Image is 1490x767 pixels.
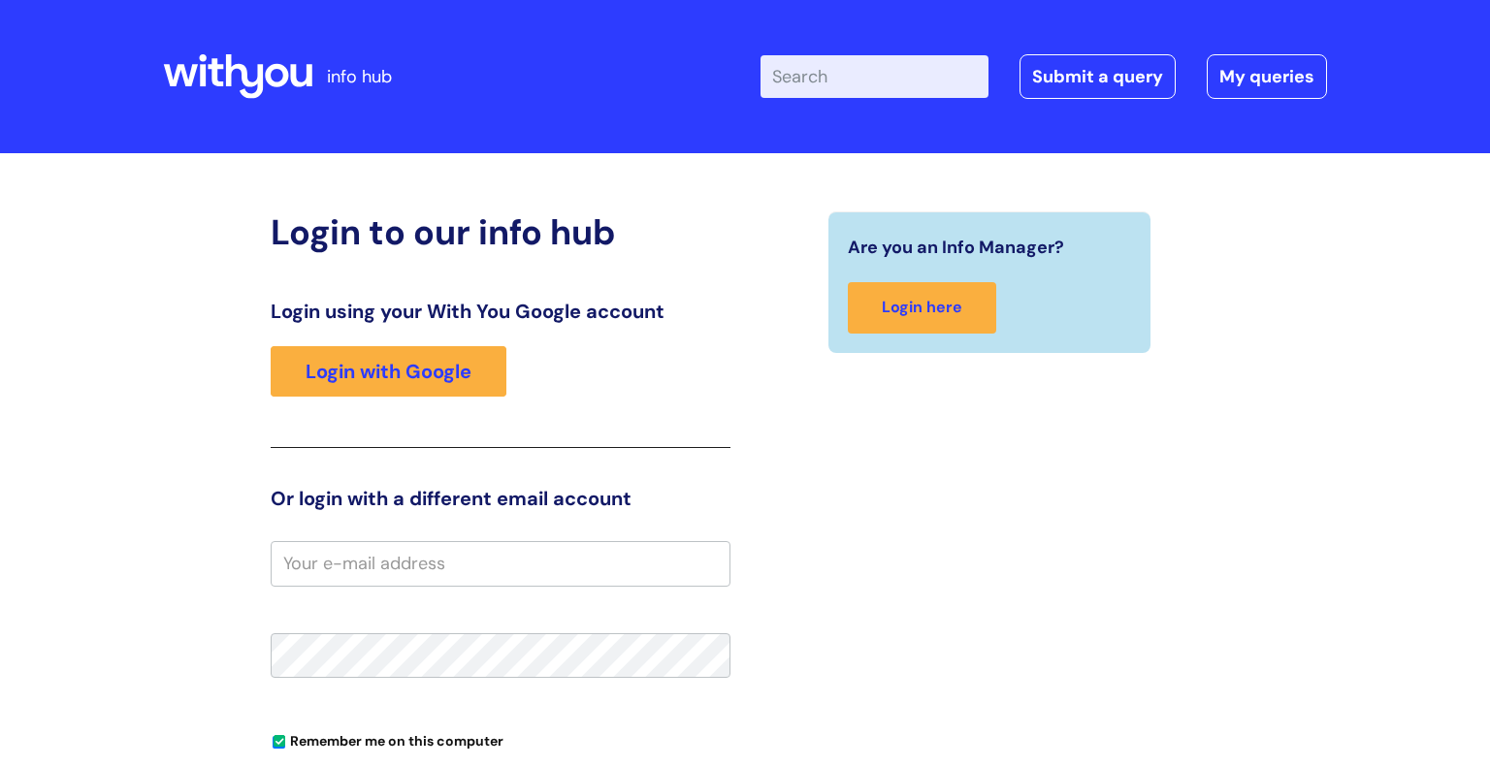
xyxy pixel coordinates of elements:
h3: Or login with a different email account [271,487,730,510]
span: Are you an Info Manager? [848,232,1064,263]
label: Remember me on this computer [271,728,503,750]
input: Remember me on this computer [273,736,285,749]
a: Submit a query [1020,54,1176,99]
h2: Login to our info hub [271,211,730,253]
p: info hub [327,61,392,92]
div: You can uncheck this option if you're logging in from a shared device [271,724,730,755]
input: Your e-mail address [271,541,730,586]
input: Search [761,55,988,98]
a: My queries [1207,54,1327,99]
h3: Login using your With You Google account [271,300,730,323]
a: Login here [848,282,996,334]
a: Login with Google [271,346,506,397]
